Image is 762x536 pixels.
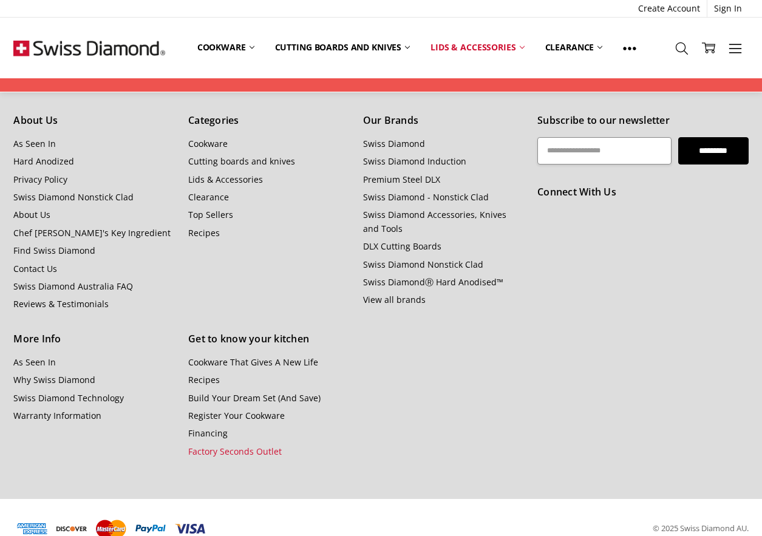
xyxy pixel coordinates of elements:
[363,240,441,252] a: DLX Cutting Boards
[188,138,228,149] a: Cookware
[537,113,748,129] h5: Subscribe to our newsletter
[363,276,503,288] a: Swiss DiamondⓇ Hard Anodised™
[13,263,57,274] a: Contact Us
[13,113,174,129] h5: About Us
[188,427,228,439] a: Financing
[188,227,220,239] a: Recipes
[13,245,95,256] a: Find Swiss Diamond
[188,356,318,368] a: Cookware That Gives A New Life
[188,446,282,457] a: Factory Seconds Outlet
[13,174,67,185] a: Privacy Policy
[187,34,265,61] a: Cookware
[188,374,220,385] a: Recipes
[13,298,109,310] a: Reviews & Testimonials
[188,392,321,404] a: Build Your Dream Set (And Save)
[13,356,56,368] a: As Seen In
[188,113,349,129] h5: Categories
[188,410,285,421] a: Register Your Cookware
[188,191,229,203] a: Clearance
[363,113,524,129] h5: Our Brands
[13,331,174,347] h5: More Info
[363,259,483,270] a: Swiss Diamond Nonstick Clad
[188,174,263,185] a: Lids & Accessories
[265,34,421,61] a: Cutting boards and knives
[420,34,534,61] a: Lids & Accessories
[363,155,466,167] a: Swiss Diamond Induction
[13,227,171,239] a: Chef [PERSON_NAME]'s Key Ingredient
[188,209,233,220] a: Top Sellers
[13,392,124,404] a: Swiss Diamond Technology
[363,174,440,185] a: Premium Steel DLX
[13,280,133,292] a: Swiss Diamond Australia FAQ
[363,138,425,149] a: Swiss Diamond
[363,209,506,234] a: Swiss Diamond Accessories, Knives and Tools
[13,410,101,421] a: Warranty Information
[363,191,489,203] a: Swiss Diamond - Nonstick Clad
[188,155,295,167] a: Cutting boards and knives
[363,294,426,305] a: View all brands
[13,155,74,167] a: Hard Anodized
[188,331,349,347] h5: Get to know your kitchen
[537,185,748,200] h5: Connect With Us
[613,34,647,61] a: Show All
[13,138,56,149] a: As Seen In
[13,191,134,203] a: Swiss Diamond Nonstick Clad
[653,522,749,535] p: © 2025 Swiss Diamond AU.
[13,209,50,220] a: About Us
[13,374,95,385] a: Why Swiss Diamond
[13,18,165,78] img: Free Shipping On Every Order
[535,34,613,61] a: Clearance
